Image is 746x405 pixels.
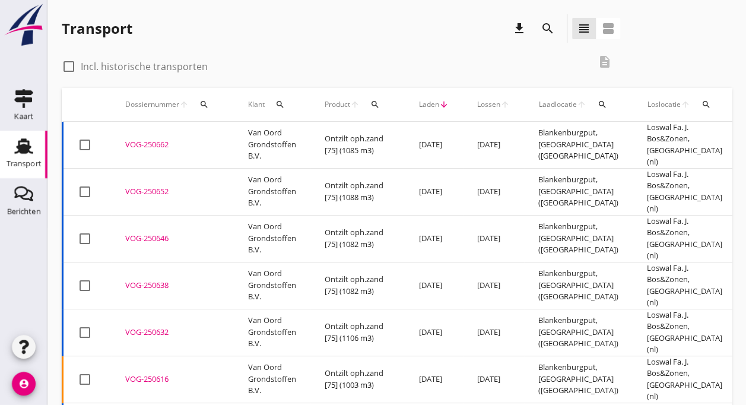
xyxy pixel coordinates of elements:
td: Ontzilt oph.zand [75] (1082 m3) [310,215,405,262]
i: arrow_upward [500,100,510,109]
i: download [512,21,526,36]
i: search [701,100,711,109]
td: [DATE] [463,262,524,309]
i: arrow_upward [179,100,189,109]
i: view_headline [577,21,591,36]
td: [DATE] [405,356,463,403]
td: Blankenburgput, [GEOGRAPHIC_DATA] ([GEOGRAPHIC_DATA]) [524,356,633,403]
td: Loswal Fa. J. Bos&Zonen, [GEOGRAPHIC_DATA] (nl) [633,122,737,169]
i: arrow_upward [577,100,587,109]
div: Transport [7,160,42,167]
span: Lossen [477,99,500,110]
div: Transport [62,19,132,38]
td: Blankenburgput, [GEOGRAPHIC_DATA] ([GEOGRAPHIC_DATA]) [524,122,633,169]
td: Blankenburgput, [GEOGRAPHIC_DATA] ([GEOGRAPHIC_DATA]) [524,309,633,356]
i: search [199,100,209,109]
td: Ontzilt oph.zand [75] (1088 m3) [310,168,405,215]
td: Blankenburgput, [GEOGRAPHIC_DATA] ([GEOGRAPHIC_DATA]) [524,168,633,215]
td: Van Oord Grondstoffen B.V. [234,356,310,403]
i: arrow_downward [439,100,449,109]
td: Van Oord Grondstoffen B.V. [234,168,310,215]
i: search [541,21,555,36]
td: [DATE] [405,122,463,169]
div: VOG-250662 [125,139,220,151]
td: [DATE] [405,262,463,309]
i: search [275,100,285,109]
td: [DATE] [405,168,463,215]
label: Incl. historische transporten [81,61,208,72]
td: [DATE] [463,122,524,169]
td: Loswal Fa. J. Bos&Zonen, [GEOGRAPHIC_DATA] (nl) [633,262,737,309]
td: [DATE] [463,215,524,262]
td: [DATE] [405,309,463,356]
i: search [598,100,607,109]
i: search [370,100,380,109]
span: Product [325,99,350,110]
td: Loswal Fa. J. Bos&Zonen, [GEOGRAPHIC_DATA] (nl) [633,356,737,403]
div: VOG-250632 [125,327,220,338]
span: Loslocatie [647,99,681,110]
td: [DATE] [405,215,463,262]
td: Ontzilt oph.zand [75] (1082 m3) [310,262,405,309]
i: arrow_upward [681,100,691,109]
td: Van Oord Grondstoffen B.V. [234,122,310,169]
span: Laden [419,99,439,110]
div: VOG-250616 [125,374,220,385]
td: Van Oord Grondstoffen B.V. [234,262,310,309]
img: logo-small.a267ee39.svg [2,3,45,47]
i: view_agenda [601,21,615,36]
td: Loswal Fa. J. Bos&Zonen, [GEOGRAPHIC_DATA] (nl) [633,309,737,356]
i: account_circle [12,372,36,395]
div: Kaart [14,112,33,120]
td: Ontzilt oph.zand [75] (1003 m3) [310,356,405,403]
i: arrow_upward [350,100,360,109]
td: [DATE] [463,356,524,403]
div: Berichten [7,207,41,215]
div: VOG-250652 [125,186,220,198]
td: Loswal Fa. J. Bos&Zonen, [GEOGRAPHIC_DATA] (nl) [633,168,737,215]
div: VOG-250638 [125,280,220,292]
div: VOG-250646 [125,233,220,245]
td: Ontzilt oph.zand [75] (1085 m3) [310,122,405,169]
td: Loswal Fa. J. Bos&Zonen, [GEOGRAPHIC_DATA] (nl) [633,215,737,262]
td: Blankenburgput, [GEOGRAPHIC_DATA] ([GEOGRAPHIC_DATA]) [524,215,633,262]
td: Van Oord Grondstoffen B.V. [234,215,310,262]
td: Ontzilt oph.zand [75] (1106 m3) [310,309,405,356]
td: Van Oord Grondstoffen B.V. [234,309,310,356]
td: Blankenburgput, [GEOGRAPHIC_DATA] ([GEOGRAPHIC_DATA]) [524,262,633,309]
div: Klant [248,90,296,119]
td: [DATE] [463,168,524,215]
td: [DATE] [463,309,524,356]
span: Laadlocatie [538,99,577,110]
span: Dossiernummer [125,99,179,110]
